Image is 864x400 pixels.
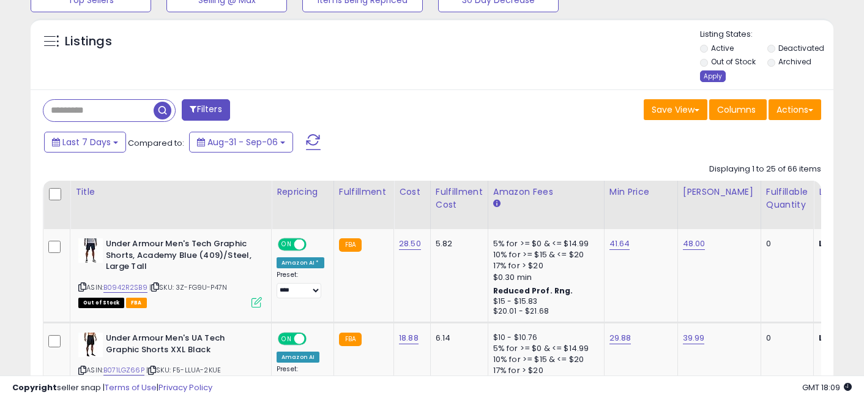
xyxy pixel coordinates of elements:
span: OFF [305,240,324,250]
span: | SKU: 3Z-FG9U-P47N [149,282,227,292]
div: 6.14 [436,333,479,344]
span: Columns [717,104,756,116]
span: Last 7 Days [62,136,111,148]
button: Actions [769,99,821,120]
span: 2025-09-14 18:09 GMT [802,382,852,393]
div: 0 [766,333,804,344]
a: Terms of Use [105,382,157,393]
small: FBA [339,333,362,346]
div: ASIN: [78,238,262,306]
button: Save View [644,99,707,120]
div: Amazon AI * [277,257,324,268]
button: Columns [709,99,767,120]
div: Title [75,186,266,198]
a: 39.99 [683,332,705,344]
div: Min Price [609,186,672,198]
span: FBA [126,298,147,308]
button: Last 7 Days [44,132,126,153]
div: Fulfillment Cost [436,186,483,211]
a: 48.00 [683,238,706,250]
div: [PERSON_NAME] [683,186,756,198]
b: Under Armour Men's Tech Graphic Shorts, Academy Blue (409)/Steel, Large Tall [106,238,255,276]
small: Amazon Fees. [493,198,501,209]
label: Archived [778,56,811,67]
span: Compared to: [128,137,184,149]
button: Filters [182,99,229,121]
span: OFF [305,334,324,344]
p: Listing States: [700,29,833,40]
div: $0.30 min [493,272,595,283]
div: 10% for >= $15 & <= $20 [493,354,595,365]
a: 29.88 [609,332,631,344]
div: Cost [399,186,425,198]
div: ASIN: [78,333,262,390]
div: Fulfillable Quantity [766,186,808,211]
div: Preset: [277,271,324,298]
div: 17% for > $20 [493,260,595,271]
div: Amazon AI [277,352,319,363]
div: Amazon Fees [493,186,599,198]
button: Aug-31 - Sep-06 [189,132,293,153]
a: B0942R2SB9 [103,282,147,293]
small: FBA [339,238,362,252]
div: 5% for >= $0 & <= $14.99 [493,343,595,354]
span: Aug-31 - Sep-06 [207,136,278,148]
label: Out of Stock [711,56,756,67]
div: seller snap | | [12,382,212,394]
span: ON [279,240,294,250]
label: Active [711,43,734,53]
div: $10 - $10.76 [493,333,595,343]
div: 0 [766,238,804,249]
div: Displaying 1 to 25 of 66 items [709,164,821,175]
b: Under Armour Men's UA Tech Graphic Shorts XXL Black [106,333,255,358]
span: ON [279,334,294,344]
span: All listings that are currently out of stock and unavailable for purchase on Amazon [78,298,124,308]
strong: Copyright [12,382,57,393]
a: 41.64 [609,238,630,250]
div: $15 - $15.83 [493,296,595,307]
div: 10% for >= $15 & <= $20 [493,249,595,260]
div: Fulfillment [339,186,389,198]
div: Repricing [277,186,329,198]
b: Reduced Prof. Rng. [493,285,573,296]
a: 28.50 [399,238,421,250]
img: 31g+vicazsS._SL40_.jpg [78,333,103,357]
img: 417fSPzOxlL._SL40_.jpg [78,238,103,263]
div: $20.01 - $21.68 [493,306,595,317]
a: 18.88 [399,332,419,344]
div: Apply [700,70,726,82]
div: 5% for >= $0 & <= $14.99 [493,238,595,249]
h5: Listings [65,33,112,50]
div: 5.82 [436,238,479,249]
a: Privacy Policy [158,382,212,393]
label: Deactivated [778,43,824,53]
